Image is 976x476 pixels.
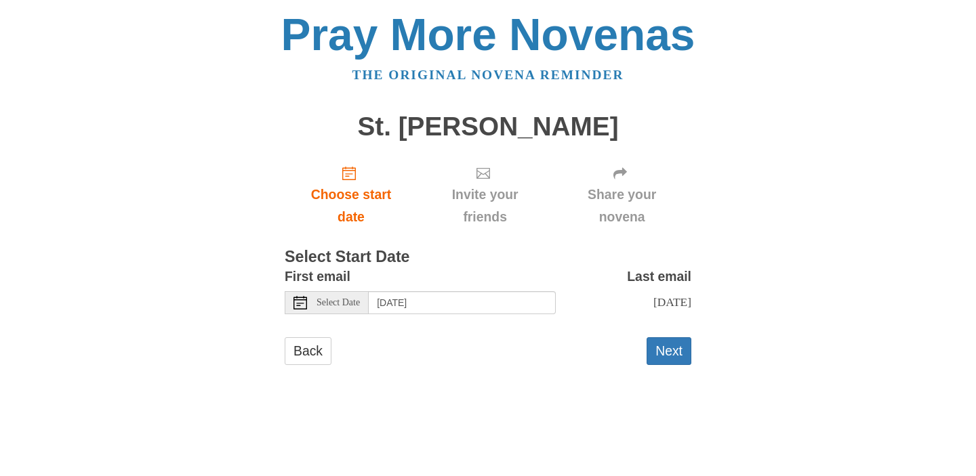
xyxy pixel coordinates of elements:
[317,298,360,307] span: Select Date
[285,248,691,266] h3: Select Start Date
[281,9,695,60] a: Pray More Novenas
[552,154,691,235] div: Click "Next" to confirm your start date first.
[431,183,539,228] span: Invite your friends
[285,154,418,235] a: Choose start date
[627,265,691,288] label: Last email
[285,337,331,365] a: Back
[653,295,691,309] span: [DATE]
[566,183,678,228] span: Share your novena
[418,154,552,235] div: Click "Next" to confirm your start date first.
[285,265,350,288] label: First email
[298,183,404,228] span: Choose start date
[647,337,691,365] button: Next
[352,68,624,82] a: The original novena reminder
[285,112,691,142] h1: St. [PERSON_NAME]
